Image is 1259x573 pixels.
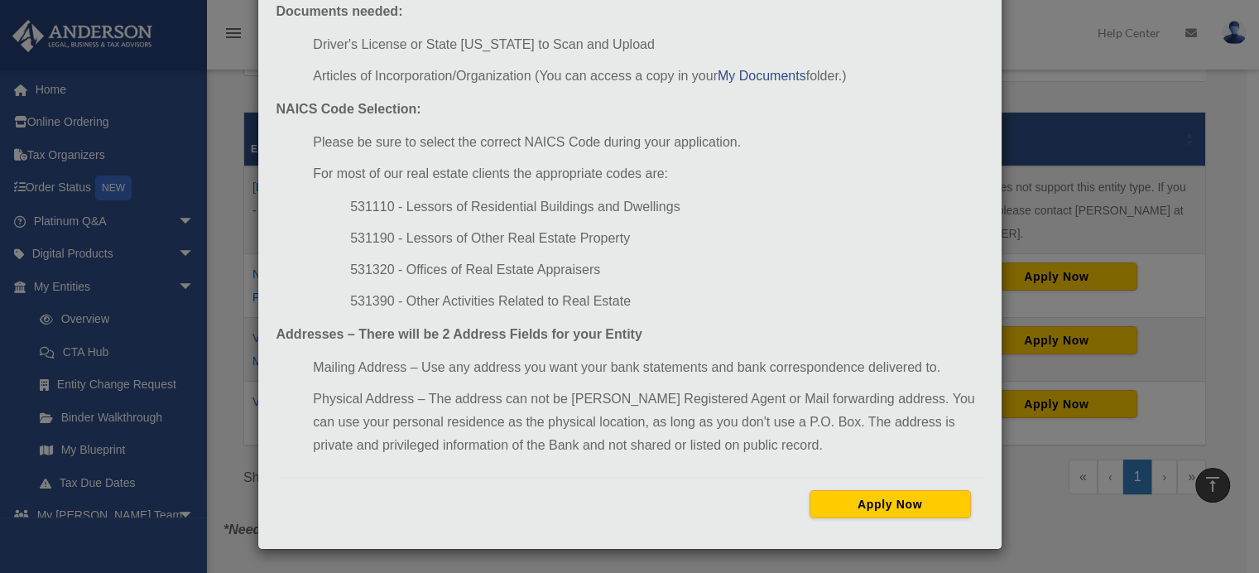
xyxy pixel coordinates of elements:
[313,162,983,185] li: For most of our real estate clients the appropriate codes are:
[313,356,983,379] li: Mailing Address – Use any address you want your bank statements and bank correspondence delivered...
[350,258,983,282] li: 531320 - Offices of Real Estate Appraisers
[313,65,983,88] li: Articles of Incorporation/Organization (You can access a copy in your folder.)
[276,102,421,116] strong: NAICS Code Selection:
[313,33,983,56] li: Driver's License or State [US_STATE] to Scan and Upload
[350,290,983,313] li: 531390 - Other Activities Related to Real Estate
[276,4,403,18] strong: Documents needed:
[276,327,642,341] strong: Addresses – There will be 2 Address Fields for your Entity
[718,69,806,83] a: My Documents
[313,131,983,154] li: Please be sure to select the correct NAICS Code during your application.
[350,227,983,250] li: 531190 - Lessors of Other Real Estate Property
[810,490,971,518] button: Apply Now
[313,388,983,457] li: Physical Address – The address can not be [PERSON_NAME] Registered Agent or Mail forwarding addre...
[350,195,983,219] li: 531110 - Lessors of Residential Buildings and Dwellings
